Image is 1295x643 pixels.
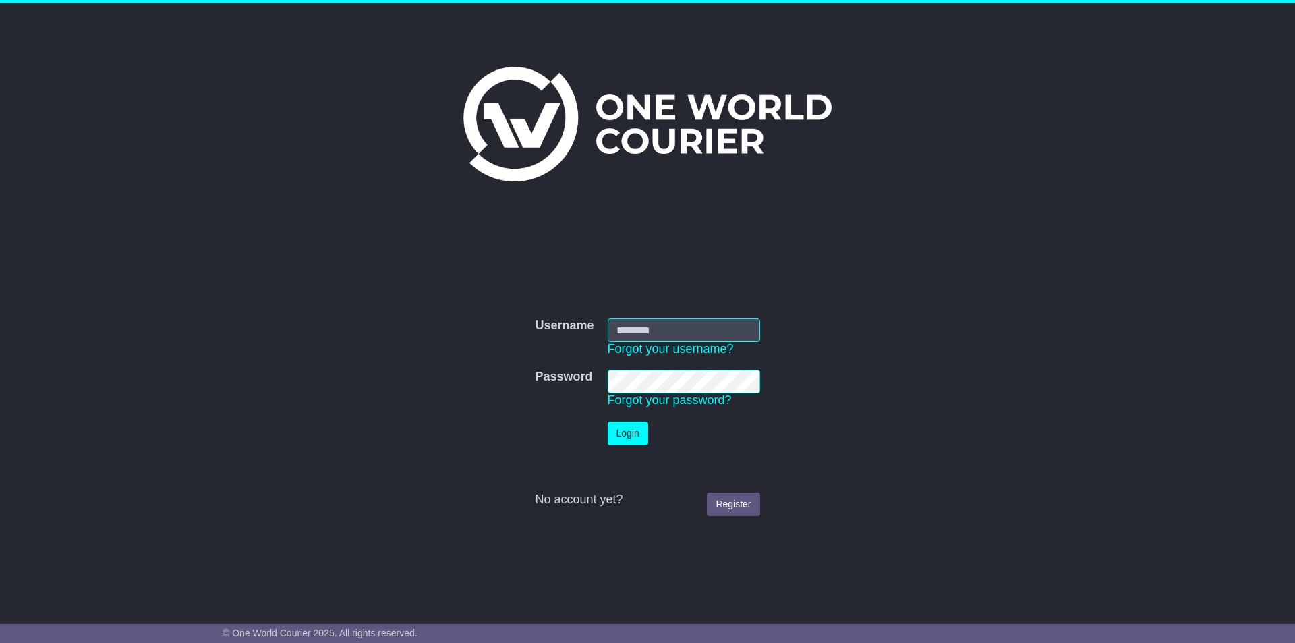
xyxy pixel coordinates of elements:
label: Username [535,318,594,333]
a: Forgot your password? [608,393,732,407]
span: © One World Courier 2025. All rights reserved. [223,627,418,638]
label: Password [535,370,592,385]
a: Forgot your username? [608,342,734,356]
div: No account yet? [535,493,759,507]
a: Register [707,493,759,516]
img: One World [463,67,832,181]
button: Login [608,422,648,445]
